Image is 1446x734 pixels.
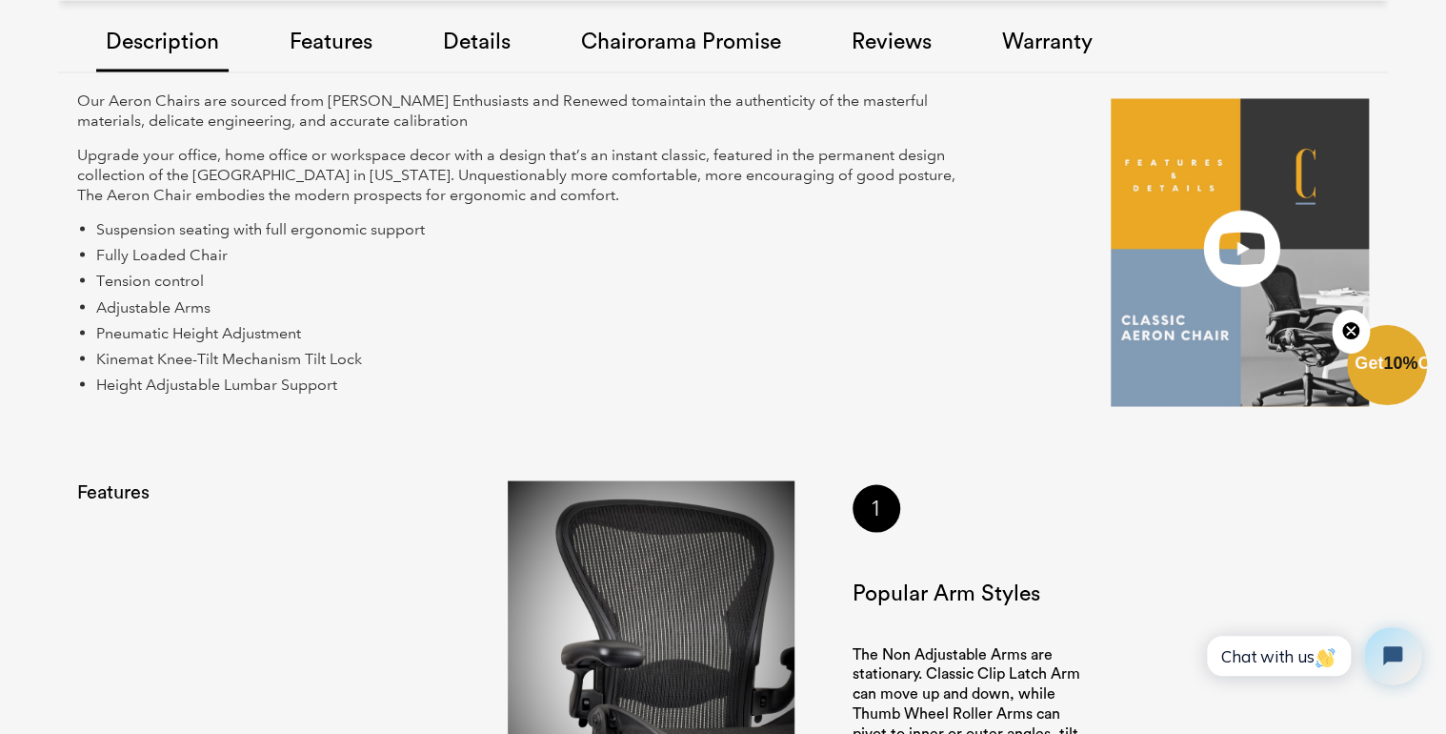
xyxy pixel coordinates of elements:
[96,349,362,367] span: Kinemat Knee-Tilt Mechanism Tilt Lock
[96,297,211,316] span: Adjustable Arms
[96,323,301,341] span: Pneumatic Height Adjustment
[96,219,425,237] span: Suspension seating with full ergonomic support
[853,580,1082,606] h3: Popular Arm Styles
[96,271,204,289] span: Tension control
[853,484,900,532] div: 1
[96,375,337,393] span: Height Adjustable Lumbar Support
[1355,354,1442,373] span: Get Off
[77,92,646,110] span: Our Aeron Chairs are sourced from [PERSON_NAME] Enthusiasts and Renewed to
[1347,327,1427,407] div: Get10%OffClose teaser
[96,245,228,263] span: Fully Loaded Chair
[77,146,982,205] p: Upgrade your office, home office or workspace decor with a design that’s an instant classic, feat...
[77,480,207,503] h2: Features
[1332,310,1370,354] button: Close teaser
[96,11,229,71] a: Description
[77,92,928,130] span: maintain the authenticity of the masterful materials, delicate engineering, and accurate calibration
[1186,611,1437,701] iframe: Tidio Chat
[1111,98,1369,407] img: OverProject.PNG
[1383,354,1417,373] span: 10%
